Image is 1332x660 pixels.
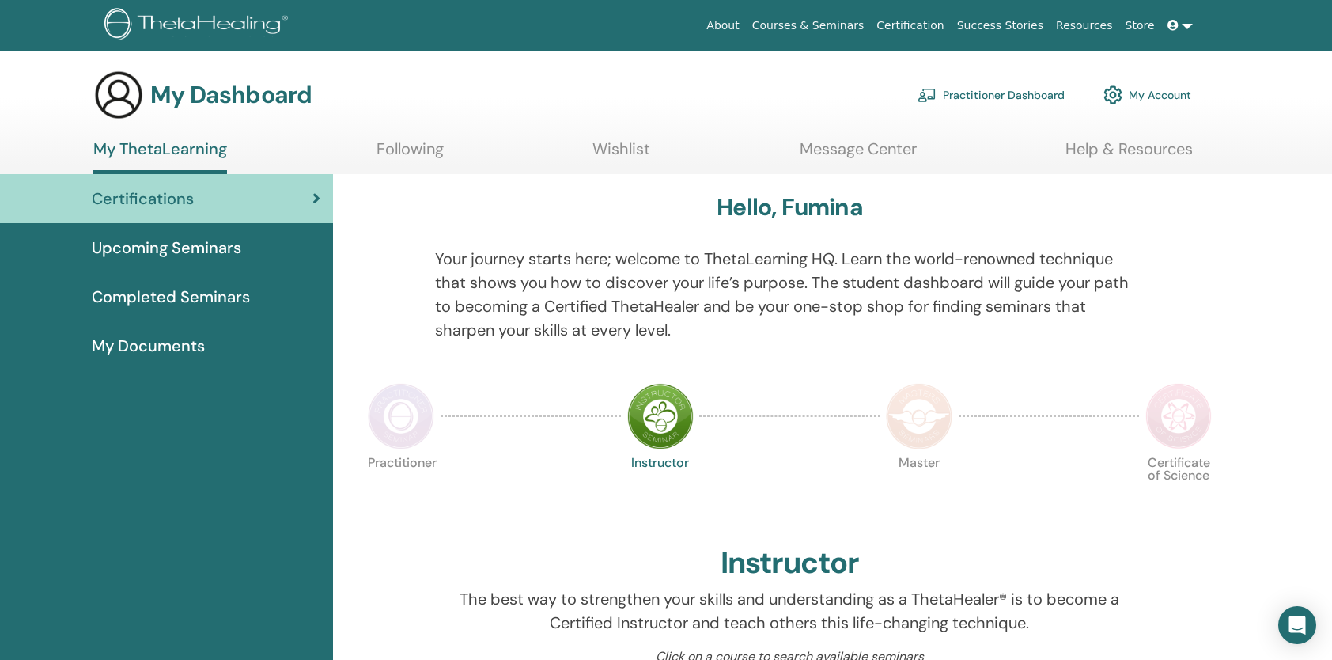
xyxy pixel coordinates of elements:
[92,285,250,309] span: Completed Seminars
[92,334,205,358] span: My Documents
[1103,82,1122,108] img: cog.svg
[377,139,444,170] a: Following
[93,139,227,174] a: My ThetaLearning
[886,383,952,449] img: Master
[746,11,871,40] a: Courses & Seminars
[627,457,694,523] p: Instructor
[721,545,859,582] h2: Instructor
[886,457,952,523] p: Master
[627,383,694,449] img: Instructor
[918,78,1065,112] a: Practitioner Dashboard
[951,11,1050,40] a: Success Stories
[150,81,312,109] h3: My Dashboard
[1065,139,1193,170] a: Help & Resources
[368,457,434,523] p: Practitioner
[435,247,1145,342] p: Your journey starts here; welcome to ThetaLearning HQ. Learn the world-renowned technique that sh...
[435,587,1145,635] p: The best way to strengthen your skills and understanding as a ThetaHealer® is to become a Certifi...
[368,383,434,449] img: Practitioner
[800,139,917,170] a: Message Center
[104,8,293,44] img: logo.png
[1119,11,1161,40] a: Store
[93,70,144,120] img: generic-user-icon.jpg
[717,193,863,222] h3: Hello, Fumina
[870,11,950,40] a: Certification
[92,236,241,260] span: Upcoming Seminars
[918,88,937,102] img: chalkboard-teacher.svg
[1050,11,1119,40] a: Resources
[1278,606,1316,644] div: Open Intercom Messenger
[92,187,194,211] span: Certifications
[592,139,650,170] a: Wishlist
[700,11,745,40] a: About
[1145,457,1212,523] p: Certificate of Science
[1145,383,1212,449] img: Certificate of Science
[1103,78,1191,112] a: My Account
